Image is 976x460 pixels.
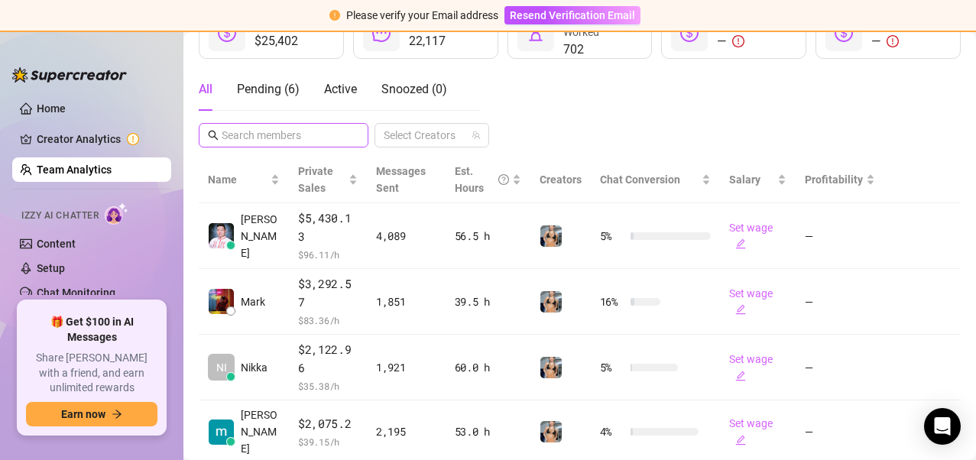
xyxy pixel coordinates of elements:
span: Snoozed ( 0 ) [381,82,447,96]
td: — [796,203,884,269]
img: logo-BBDzfeDw.svg [12,67,127,83]
span: exclamation-circle [329,10,340,21]
div: 60.0 h [455,359,521,376]
img: AI Chatter [105,202,128,225]
span: question-circle [498,163,509,196]
td: — [796,335,884,400]
input: Search members [222,127,347,144]
div: All [199,80,212,99]
span: Mark [241,293,265,310]
img: mia maria [209,420,234,445]
div: 56.5 h [455,228,521,245]
span: Share [PERSON_NAME] with a friend, and earn unlimited rewards [26,351,157,396]
span: 4 % [600,423,624,440]
span: Salary [729,173,760,186]
a: Set wageedit [729,353,773,382]
button: Resend Verification Email [504,6,640,24]
span: 🎁 Get $100 in AI Messages [26,315,157,345]
span: 5 % [600,228,624,245]
th: Name [199,157,289,203]
span: search [208,130,219,141]
span: 22,117 [409,32,481,50]
span: Active [324,82,357,96]
span: dollar-circle [218,24,236,42]
img: JC Esteban Labi [209,223,234,248]
button: Earn nowarrow-right [26,402,157,426]
span: dollar-circle [835,24,853,42]
img: Mark [209,289,234,314]
span: edit [735,238,746,249]
div: 2,195 [376,423,436,440]
img: Veronica [540,291,562,313]
th: Creators [530,157,591,203]
span: Profitability [805,173,863,186]
span: exclamation-circle [732,35,744,47]
div: 4,089 [376,228,436,245]
div: Open Intercom Messenger [924,408,961,445]
span: NI [216,359,227,376]
a: Setup [37,262,65,274]
span: dollar-circle [680,24,699,42]
span: 702 [563,40,640,59]
div: 1,851 [376,293,436,310]
span: arrow-right [112,409,122,420]
div: — [871,32,911,50]
span: $ 39.15 /h [298,434,358,449]
a: Content [37,238,76,250]
div: 53.0 h [455,423,521,440]
span: Messages Sent [376,165,426,194]
a: Creator Analytics exclamation-circle [37,127,159,151]
span: Private Sales [298,165,333,194]
span: exclamation-circle [887,35,899,47]
a: Team Analytics [37,164,112,176]
a: Home [37,102,66,115]
span: edit [735,435,746,445]
span: 5 % [600,359,624,376]
a: Chat Monitoring [37,287,115,299]
span: Name [208,171,268,188]
img: Veronica [540,421,562,442]
span: Chat Conversion [600,173,680,186]
span: $ 35.38 /h [298,378,358,394]
a: Set wageedit [729,417,773,446]
span: edit [735,371,746,381]
div: 39.5 h [455,293,521,310]
span: Resend Verification Email [510,9,635,21]
span: edit [735,304,746,315]
span: [PERSON_NAME] [241,407,280,457]
span: $5,430.13 [298,209,358,245]
span: team [472,131,481,140]
span: $ 83.36 /h [298,313,358,328]
div: Please verify your Email address [346,7,498,24]
td: — [796,269,884,335]
span: Izzy AI Chatter [21,209,99,223]
span: hourglass [527,24,545,42]
img: Veronica [540,357,562,378]
span: [PERSON_NAME] [241,211,280,261]
div: — [717,32,777,50]
span: message [372,24,391,42]
span: Nikka [241,359,268,376]
span: 16 % [600,293,624,310]
div: Est. Hours [455,163,509,196]
span: Earn now [61,408,105,420]
span: $25,402 [255,32,325,50]
div: 1,921 [376,359,436,376]
img: Veronica [540,225,562,247]
span: $2,122.96 [298,341,358,377]
a: Set wageedit [729,287,773,316]
div: Pending ( 6 ) [237,80,300,99]
span: $2,075.2 [298,415,358,433]
span: $3,292.57 [298,275,358,311]
span: $ 96.11 /h [298,247,358,262]
a: Set wageedit [729,222,773,251]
